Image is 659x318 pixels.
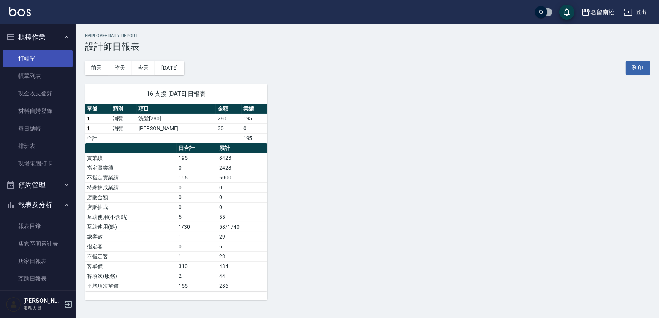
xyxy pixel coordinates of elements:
[217,271,267,281] td: 44
[242,104,267,114] th: 業績
[177,202,217,212] td: 0
[217,232,267,242] td: 29
[3,67,73,85] a: 帳單列表
[3,155,73,172] a: 現場電腦打卡
[111,123,137,133] td: 消費
[177,143,217,153] th: 日合計
[217,143,267,153] th: 累計
[177,192,217,202] td: 0
[85,163,177,173] td: 指定實業績
[217,163,267,173] td: 2423
[217,173,267,182] td: 6000
[23,305,62,312] p: 服務人員
[137,123,216,133] td: [PERSON_NAME]
[217,261,267,271] td: 434
[177,261,217,271] td: 310
[87,125,90,131] a: 1
[3,50,73,67] a: 打帳單
[85,133,111,143] td: 合計
[85,281,177,291] td: 平均項次單價
[217,192,267,202] td: 0
[85,192,177,202] td: 店販金額
[177,232,217,242] td: 1
[3,175,73,195] button: 預約管理
[216,104,242,114] th: 金額
[242,123,267,133] td: 0
[626,61,650,75] button: 列印
[85,242,177,251] td: 指定客
[85,41,650,52] h3: 設計師日報表
[108,61,132,75] button: 昨天
[111,114,137,123] td: 消費
[85,153,177,163] td: 實業績
[177,212,217,222] td: 5
[177,182,217,192] td: 0
[216,114,242,123] td: 280
[87,115,90,122] a: 1
[137,114,216,123] td: 洗髮[280]
[177,173,217,182] td: 195
[621,5,650,19] button: 登出
[85,251,177,261] td: 不指定客
[3,253,73,270] a: 店家日報表
[111,104,137,114] th: 類別
[85,173,177,182] td: 不指定實業績
[242,133,267,143] td: 195
[155,61,184,75] button: [DATE]
[559,5,574,20] button: save
[85,143,267,291] table: a dense table
[177,281,217,291] td: 155
[578,5,618,20] button: 名留南松
[216,123,242,133] td: 30
[3,27,73,47] button: 櫃檯作業
[85,232,177,242] td: 總客數
[132,61,155,75] button: 今天
[3,195,73,215] button: 報表及分析
[590,8,615,17] div: 名留南松
[9,7,31,16] img: Logo
[3,235,73,253] a: 店家區間累計表
[217,153,267,163] td: 8423
[217,212,267,222] td: 55
[217,222,267,232] td: 58/1740
[23,297,62,305] h5: [PERSON_NAME]
[137,104,216,114] th: 項目
[177,163,217,173] td: 0
[3,120,73,137] a: 每日結帳
[242,114,267,123] td: 195
[217,242,267,251] td: 6
[85,61,108,75] button: 前天
[217,251,267,261] td: 23
[85,104,111,114] th: 單號
[3,102,73,120] a: 材料自購登錄
[94,90,258,98] span: 16 支援 [DATE] 日報表
[85,222,177,232] td: 互助使用(點)
[85,212,177,222] td: 互助使用(不含點)
[6,297,21,312] img: Person
[85,182,177,192] td: 特殊抽成業績
[3,217,73,235] a: 報表目錄
[217,281,267,291] td: 286
[85,271,177,281] td: 客項次(服務)
[85,104,267,143] table: a dense table
[177,242,217,251] td: 0
[85,202,177,212] td: 店販抽成
[177,271,217,281] td: 2
[177,153,217,163] td: 195
[3,85,73,102] a: 現金收支登錄
[177,222,217,232] td: 1/30
[85,261,177,271] td: 客單價
[3,270,73,287] a: 互助日報表
[177,251,217,261] td: 1
[3,137,73,155] a: 排班表
[3,287,73,305] a: 互助排行榜
[217,182,267,192] td: 0
[217,202,267,212] td: 0
[85,33,650,38] h2: Employee Daily Report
